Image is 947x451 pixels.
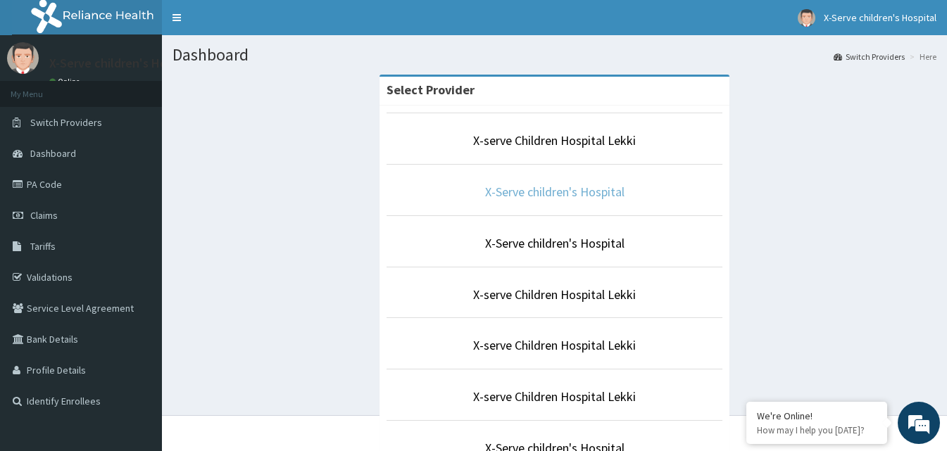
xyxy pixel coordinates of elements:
[473,388,636,405] a: X-serve Children Hospital Lekki
[30,209,58,222] span: Claims
[7,42,39,74] img: User Image
[30,116,102,129] span: Switch Providers
[834,51,905,63] a: Switch Providers
[473,286,636,303] a: X-serve Children Hospital Lekki
[49,77,83,87] a: Online
[757,409,877,422] div: We're Online!
[473,132,636,148] a: X-serve Children Hospital Lekki
[798,9,815,27] img: User Image
[173,46,936,64] h1: Dashboard
[473,337,636,353] a: X-serve Children Hospital Lekki
[30,240,56,253] span: Tariffs
[30,147,76,160] span: Dashboard
[906,51,936,63] li: Here
[49,57,198,70] p: X-Serve children's Hospital
[824,11,936,24] span: X-Serve children's Hospital
[485,235,625,251] a: X-Serve children's Hospital
[387,82,475,98] strong: Select Provider
[485,184,625,200] a: X-Serve children's Hospital
[757,424,877,436] p: How may I help you today?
